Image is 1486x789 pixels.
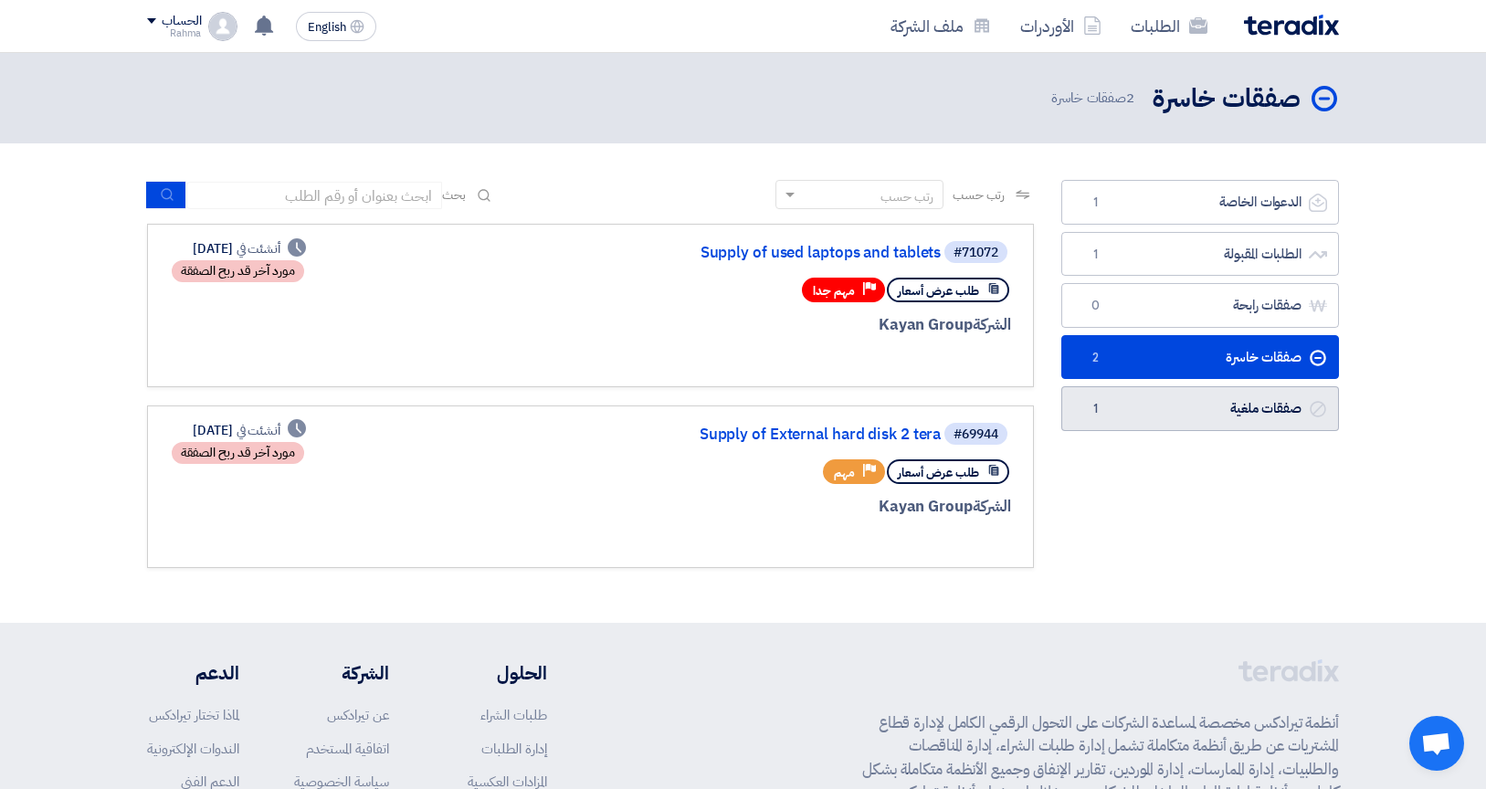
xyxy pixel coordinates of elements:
[954,428,998,441] div: #69944
[172,442,304,464] div: مورد آخر قد ربح الصفقة
[186,182,442,209] input: ابحث بعنوان أو رقم الطلب
[1051,88,1138,109] span: صفقات خاسرة
[880,187,933,206] div: رتب حسب
[1244,15,1339,36] img: Teradix logo
[575,426,941,443] a: Supply of External hard disk 2 tera
[442,185,466,205] span: بحث
[813,282,855,300] span: مهم جدا
[172,260,304,282] div: مورد آخر قد ربح الصفقة
[162,14,201,29] div: الحساب
[572,495,1011,519] div: Kayan Group
[327,705,389,725] a: عن تيرادكس
[444,659,547,687] li: الحلول
[973,313,1012,336] span: الشركة
[898,282,979,300] span: طلب عرض أسعار
[147,659,239,687] li: الدعم
[208,12,237,41] img: profile_test.png
[306,739,389,759] a: اتفاقية المستخدم
[575,245,941,261] a: Supply of used laptops and tablets
[147,739,239,759] a: الندوات الإلكترونية
[149,705,239,725] a: لماذا تختار تيرادكس
[481,739,547,759] a: إدارة الطلبات
[237,239,280,258] span: أنشئت في
[572,313,1011,337] div: Kayan Group
[973,495,1012,518] span: الشركة
[237,421,280,440] span: أنشئت في
[147,28,201,38] div: Rahma
[834,464,855,481] span: مهم
[876,5,1006,47] a: ملف الشركة
[1061,232,1339,277] a: الطلبات المقبولة1
[1116,5,1222,47] a: الطلبات
[1084,246,1106,264] span: 1
[193,421,306,440] div: [DATE]
[1084,349,1106,367] span: 2
[1006,5,1116,47] a: الأوردرات
[1061,386,1339,431] a: صفقات ملغية1
[1061,335,1339,380] a: صفقات خاسرة2
[296,12,376,41] button: English
[294,659,389,687] li: الشركة
[1061,180,1339,225] a: الدعوات الخاصة1
[1409,716,1464,771] div: Open chat
[1084,297,1106,315] span: 0
[193,239,306,258] div: [DATE]
[480,705,547,725] a: طلبات الشراء
[1153,81,1301,117] h2: صفقات خاسرة
[954,247,998,259] div: #71072
[953,185,1005,205] span: رتب حسب
[1084,400,1106,418] span: 1
[898,464,979,481] span: طلب عرض أسعار
[1061,283,1339,328] a: صفقات رابحة0
[1126,88,1134,108] span: 2
[308,21,346,34] span: English
[1084,194,1106,212] span: 1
